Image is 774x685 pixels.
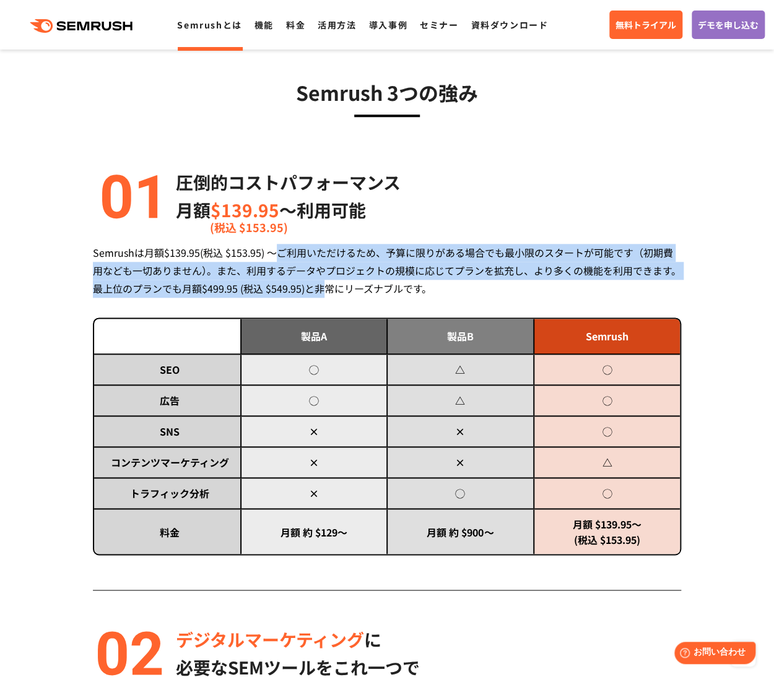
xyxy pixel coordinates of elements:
a: 導入事例 [369,19,407,31]
a: 資料ダウンロード [471,19,548,31]
div: Semrushは月額$139.95(税込 $153.95) ～ご利用いただけるため、予算に限りがある場合でも最小限のスタートが可能です（初期費用なども一切ありません）。また、利用するデータやプロ... [93,244,681,298]
td: 製品A [241,319,388,354]
td: ◯ [241,385,388,416]
h3: Semrush 3つの強み [93,77,681,108]
td: ◯ [534,385,681,416]
a: 料金 [286,19,305,31]
span: デジタルマーケティング [176,626,364,651]
td: 月額 約 $129～ [241,509,388,554]
td: △ [534,447,681,478]
td: △ [387,385,534,416]
td: ◯ [534,354,681,385]
td: × [241,447,388,478]
td: 月額 $139.95～ (税込 $153.95) [534,509,681,554]
td: ◯ [241,354,388,385]
a: Semrushとは [177,19,241,31]
span: $139.95 [211,197,279,222]
span: デモを申し込む [698,18,759,32]
a: デモを申し込む [692,11,765,39]
p: 圧倒的コストパフォーマンス [176,168,401,196]
td: SEO [94,354,241,385]
td: Semrush [534,319,681,354]
p: に [176,625,420,653]
td: × [387,447,534,478]
td: 広告 [94,385,241,416]
td: ◯ [534,416,681,447]
td: × [387,416,534,447]
td: トラフィック分析 [94,478,241,509]
td: × [241,416,388,447]
td: 料金 [94,509,241,554]
a: 機能 [254,19,274,31]
a: 活用方法 [318,19,356,31]
span: (税込 $153.95) [209,213,287,241]
td: 製品B [387,319,534,354]
img: alt [93,168,167,224]
p: 月額 〜利用可能 [176,196,401,224]
td: コンテンツマーケティング [94,447,241,478]
a: セミナー [420,19,458,31]
img: alt [93,625,167,681]
td: ◯ [387,478,534,509]
span: 無料トライアル [615,18,676,32]
p: 必要なSEMツールをこれ一つで [176,653,420,681]
td: ◯ [534,478,681,509]
td: SNS [94,416,241,447]
td: △ [387,354,534,385]
td: 月額 約 $900～ [387,509,534,554]
a: 無料トライアル [609,11,682,39]
td: × [241,478,388,509]
iframe: Help widget launcher [664,637,760,671]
